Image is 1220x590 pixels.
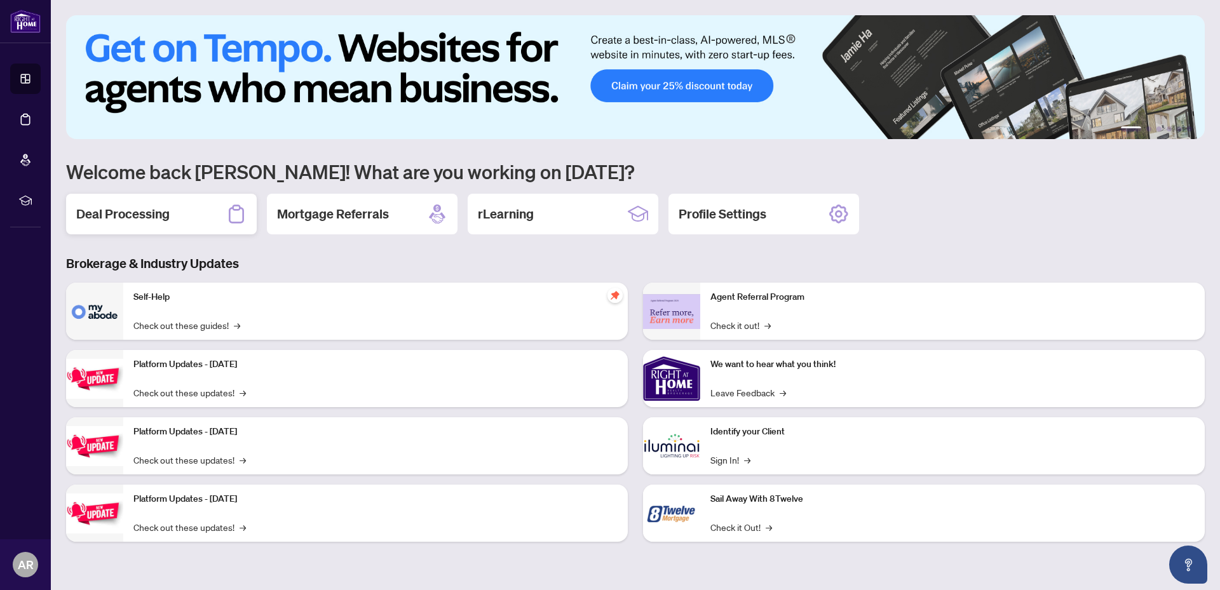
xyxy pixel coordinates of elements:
[1177,126,1182,131] button: 5
[66,15,1205,139] img: Slide 0
[240,453,246,467] span: →
[766,520,772,534] span: →
[710,290,1195,304] p: Agent Referral Program
[66,493,123,533] img: Platform Updates - June 23, 2025
[133,492,618,506] p: Platform Updates - [DATE]
[133,358,618,372] p: Platform Updates - [DATE]
[1169,546,1207,584] button: Open asap
[1146,126,1151,131] button: 2
[679,205,766,223] h2: Profile Settings
[1167,126,1172,131] button: 4
[133,290,618,304] p: Self-Help
[1156,126,1162,131] button: 3
[643,294,700,329] img: Agent Referral Program
[643,417,700,474] img: Identify your Client
[478,205,534,223] h2: rLearning
[710,453,750,467] a: Sign In!→
[607,288,623,303] span: pushpin
[66,159,1205,184] h1: Welcome back [PERSON_NAME]! What are you working on [DATE]?
[710,520,772,534] a: Check it Out!→
[1187,126,1192,131] button: 6
[133,386,246,399] a: Check out these updates!→
[744,453,750,467] span: →
[66,426,123,466] img: Platform Updates - July 8, 2025
[764,318,771,332] span: →
[710,425,1195,439] p: Identify your Client
[1121,126,1141,131] button: 1
[710,386,786,399] a: Leave Feedback→
[66,255,1205,272] h3: Brokerage & Industry Updates
[710,358,1195,372] p: We want to hear what you think!
[133,520,246,534] a: Check out these updates!→
[10,10,41,33] img: logo
[133,425,618,439] p: Platform Updates - [DATE]
[643,350,700,407] img: We want to hear what you think!
[66,359,123,399] img: Platform Updates - July 21, 2025
[710,318,771,332] a: Check it out!→
[66,283,123,340] img: Self-Help
[240,386,246,399] span: →
[780,386,786,399] span: →
[234,318,240,332] span: →
[643,485,700,542] img: Sail Away With 8Twelve
[277,205,389,223] h2: Mortgage Referrals
[133,453,246,467] a: Check out these updates!→
[18,556,34,573] span: AR
[133,318,240,332] a: Check out these guides!→
[76,205,170,223] h2: Deal Processing
[710,492,1195,506] p: Sail Away With 8Twelve
[240,520,246,534] span: →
